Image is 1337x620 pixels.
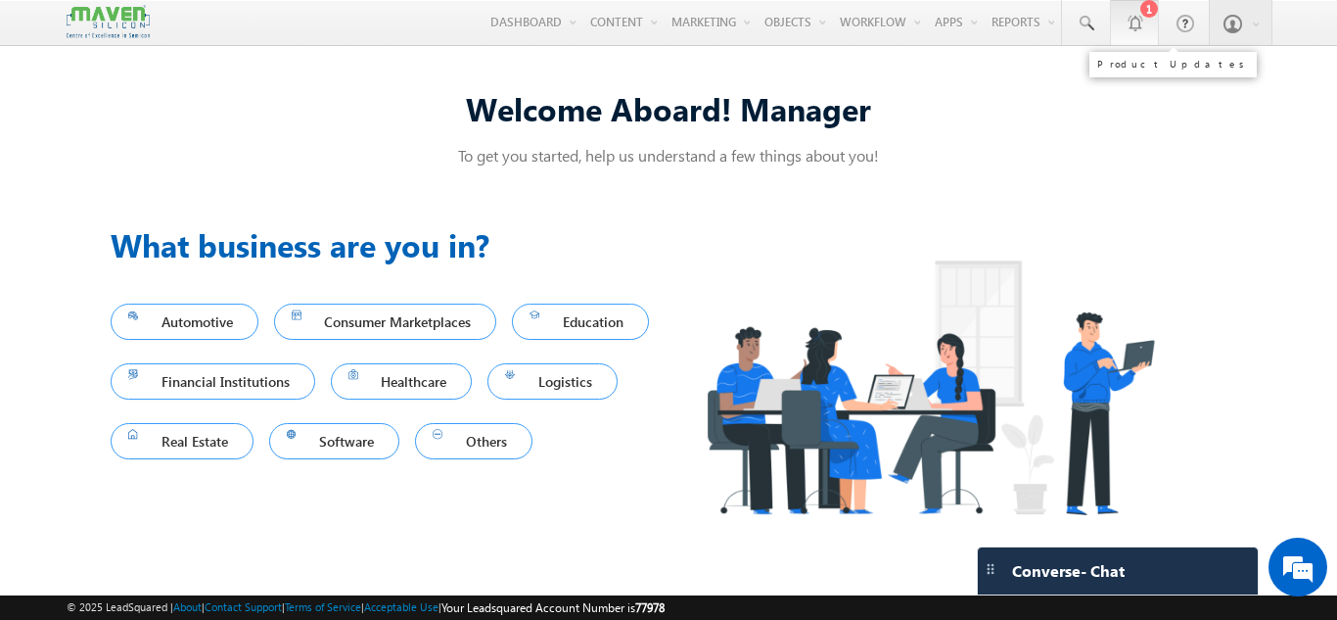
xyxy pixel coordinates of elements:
span: 77978 [635,600,665,615]
span: Logistics [505,368,600,395]
div: Product Updates [1097,58,1249,70]
a: Acceptable Use [364,600,438,613]
span: Real Estate [128,428,236,454]
span: Your Leadsquared Account Number is [441,600,665,615]
a: Contact Support [205,600,282,613]
p: To get you started, help us understand a few things about you! [111,145,1226,166]
span: Automotive [128,309,241,335]
h3: What business are you in? [111,221,668,268]
img: Custom Logo [67,5,149,39]
span: Financial Institutions [128,368,298,395]
span: Software [287,428,383,454]
img: Industry.png [668,221,1191,553]
span: Converse - Chat [1012,562,1125,580]
span: Education [530,309,631,335]
span: © 2025 LeadSquared | | | | | [67,598,665,617]
span: Consumer Marketplaces [292,309,480,335]
div: Welcome Aboard! Manager [111,87,1226,129]
a: About [173,600,202,613]
img: carter-drag [983,561,998,577]
a: Terms of Service [285,600,361,613]
span: Others [433,428,515,454]
span: Healthcare [348,368,455,395]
